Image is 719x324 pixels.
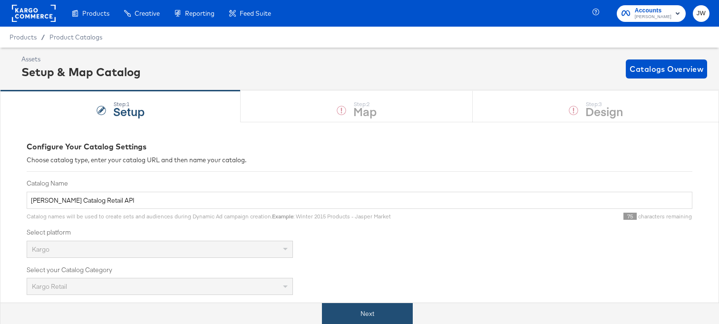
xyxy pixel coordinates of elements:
span: [PERSON_NAME] [635,13,671,21]
span: Products [10,33,37,41]
span: Catalogs Overview [630,62,703,76]
span: Catalog names will be used to create sets and audiences during Dynamic Ad campaign creation. : Wi... [27,213,391,220]
span: JW [697,8,706,19]
button: Accounts[PERSON_NAME] [617,5,686,22]
span: Kargo Retail [32,282,67,291]
button: Catalogs Overview [626,59,707,79]
strong: Example [272,213,293,220]
a: Product Catalogs [49,33,102,41]
span: Creative [135,10,160,17]
label: Catalog Name [27,179,692,188]
span: Feed Suite [240,10,271,17]
strong: Setup [113,103,145,119]
div: Assets [21,55,141,64]
input: Name your catalog e.g. My Dynamic Product Catalog [27,192,692,209]
div: Configure Your Catalog Settings [27,141,692,152]
span: 75 [623,213,637,220]
span: Products [82,10,109,17]
span: Reporting [185,10,214,17]
label: Select your Catalog Category [27,265,692,275]
div: Step: 1 [113,101,145,108]
button: JW [693,5,709,22]
span: Kargo [32,245,49,254]
div: characters remaining [391,213,692,220]
span: / [37,33,49,41]
span: Accounts [635,6,671,16]
div: Setup & Map Catalog [21,64,141,80]
label: Select platform [27,228,692,237]
div: Choose catalog type, enter your catalog URL and then name your catalog. [27,156,692,165]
